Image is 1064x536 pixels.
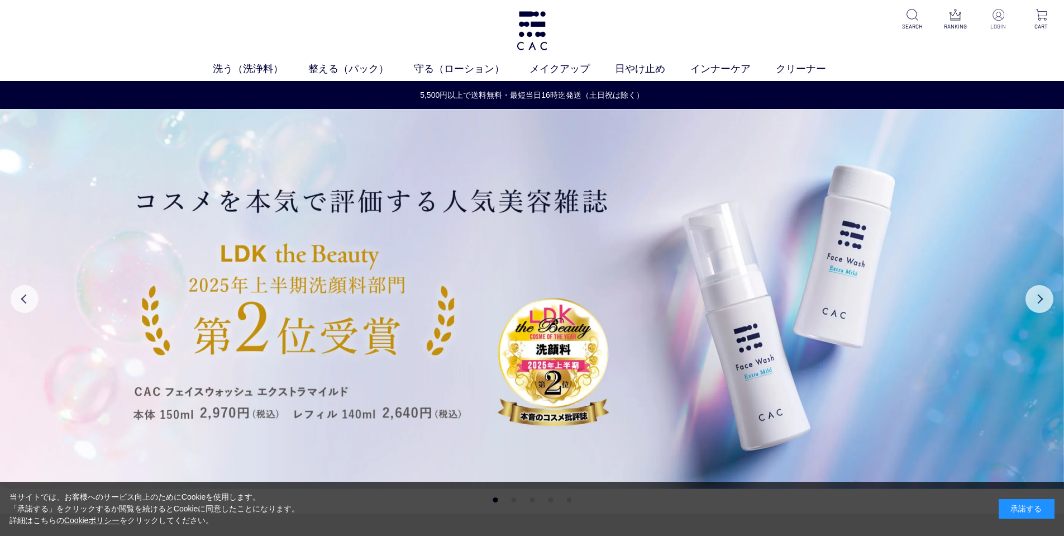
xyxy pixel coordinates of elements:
a: 5,500円以上で送料無料・最短当日16時迄発送（土日祝は除く） [1,89,1063,101]
p: CART [1028,22,1055,31]
a: SEARCH [899,9,926,31]
a: インナーケア [690,61,776,77]
img: logo [515,11,549,50]
a: CART [1028,9,1055,31]
a: 守る（ローション） [414,61,529,77]
a: Cookieポリシー [64,516,120,525]
a: 整える（パック） [308,61,414,77]
p: RANKING [942,22,969,31]
p: LOGIN [985,22,1012,31]
a: RANKING [942,9,969,31]
a: 洗う（洗浄料） [213,61,308,77]
a: LOGIN [985,9,1012,31]
a: クリーナー [776,61,851,77]
p: SEARCH [899,22,926,31]
button: Next [1025,285,1053,313]
a: 日やけ止め [615,61,690,77]
a: メイクアップ [529,61,615,77]
div: 承諾する [999,499,1055,519]
button: Previous [11,285,39,313]
div: 当サイトでは、お客様へのサービス向上のためにCookieを使用します。 「承諾する」をクリックするか閲覧を続けるとCookieに同意したことになります。 詳細はこちらの をクリックしてください。 [9,491,300,526]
